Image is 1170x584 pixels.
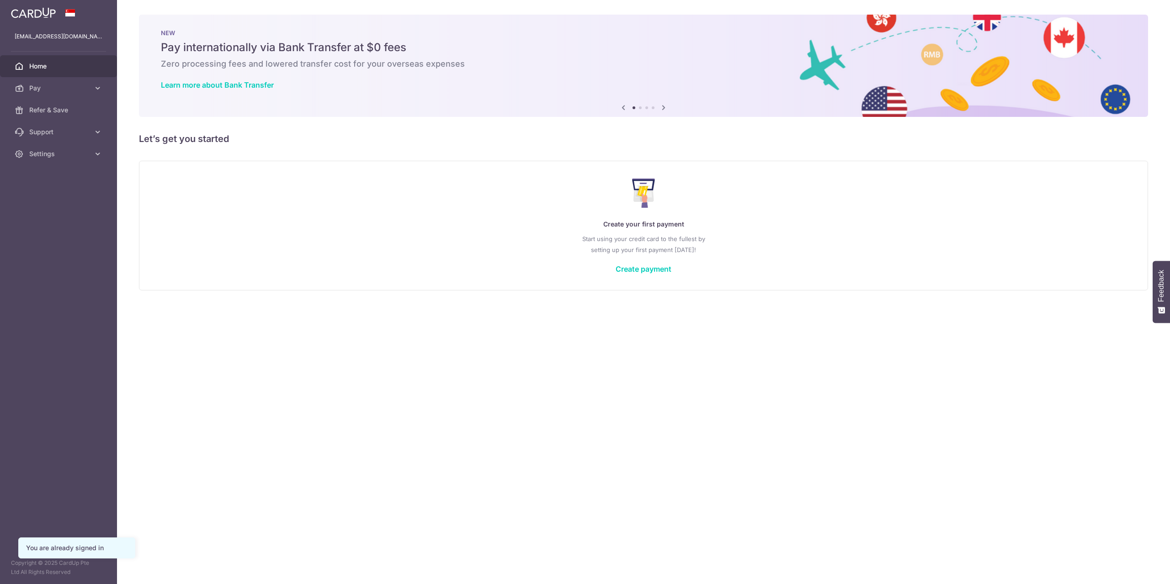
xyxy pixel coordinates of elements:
h5: Pay internationally via Bank Transfer at $0 fees [161,40,1126,55]
p: NEW [161,29,1126,37]
img: Make Payment [632,179,655,208]
button: Feedback - Show survey [1153,261,1170,323]
span: Feedback [1157,270,1165,302]
div: You are already signed in [26,543,128,552]
img: Bank transfer banner [139,15,1148,117]
a: Create payment [616,264,671,274]
span: Home [29,62,90,71]
p: [EMAIL_ADDRESS][DOMAIN_NAME] [15,32,102,41]
span: Pay [29,84,90,93]
span: Refer & Save [29,105,90,115]
span: Settings [29,149,90,158]
p: Create your first payment [158,219,1129,230]
p: Start using your credit card to the fullest by setting up your first payment [DATE]! [158,233,1129,255]
h5: Let’s get you started [139,132,1148,146]
a: Learn more about Bank Transfer [161,80,274,89]
img: CardUp [11,7,56,18]
h6: Zero processing fees and lowered transfer cost for your overseas expenses [161,58,1126,69]
span: Support [29,127,90,137]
